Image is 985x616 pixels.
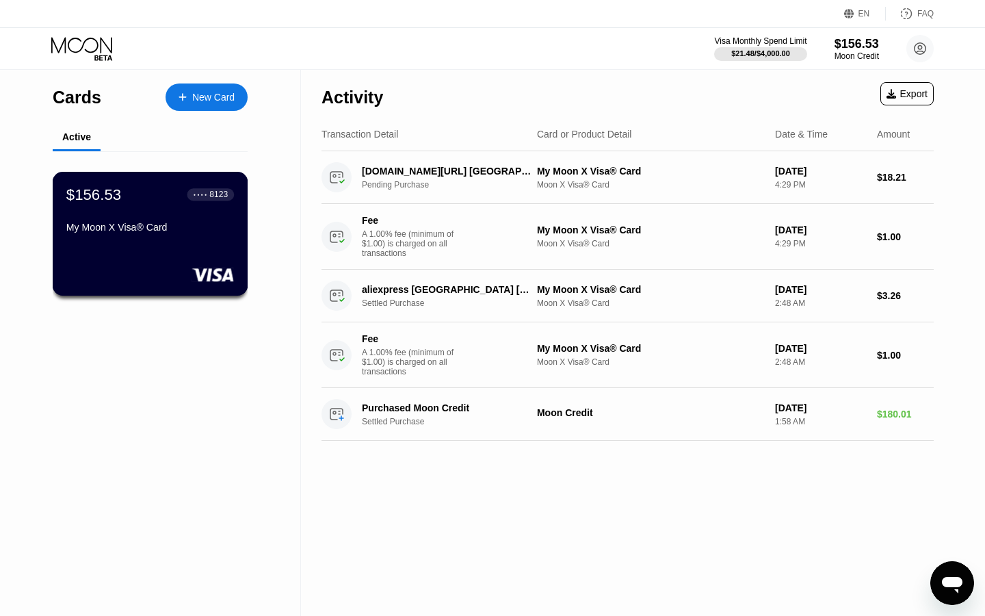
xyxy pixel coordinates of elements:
div: 2:48 AM [775,298,866,308]
div: Moon Credit [835,51,879,61]
div: $156.53Moon Credit [835,37,879,61]
div: New Card [166,84,248,111]
div: Settled Purchase [362,298,546,308]
div: $3.26 [877,290,934,301]
div: New Card [192,92,235,103]
div: aliexpress [GEOGRAPHIC_DATA] [GEOGRAPHIC_DATA]Settled PurchaseMy Moon X Visa® CardMoon X Visa® Ca... [321,270,934,322]
div: [DOMAIN_NAME][URL] [GEOGRAPHIC_DATA] [362,166,533,177]
div: [DATE] [775,284,866,295]
div: 2:48 AM [775,357,866,367]
div: Export [880,82,934,105]
div: [DATE] [775,343,866,354]
div: Purchased Moon Credit [362,402,533,413]
div: Moon X Visa® Card [537,298,764,308]
div: My Moon X Visa® Card [537,343,764,354]
div: Active [62,131,91,142]
div: Card or Product Detail [537,129,632,140]
div: Visa Monthly Spend Limit [714,36,806,46]
div: [DATE] [775,166,866,177]
div: 4:29 PM [775,180,866,190]
div: Transaction Detail [321,129,398,140]
div: $18.21 [877,172,934,183]
div: FeeA 1.00% fee (minimum of $1.00) is charged on all transactionsMy Moon X Visa® CardMoon X Visa® ... [321,204,934,270]
div: My Moon X Visa® Card [537,224,764,235]
div: 8123 [209,190,228,199]
div: Export [886,88,928,99]
div: EN [858,9,870,18]
div: My Moon X Visa® Card [537,284,764,295]
div: A 1.00% fee (minimum of $1.00) is charged on all transactions [362,348,464,376]
div: [DATE] [775,402,866,413]
div: Purchased Moon CreditSettled PurchaseMoon Credit[DATE]1:58 AM$180.01 [321,388,934,441]
div: FeeA 1.00% fee (minimum of $1.00) is charged on all transactionsMy Moon X Visa® CardMoon X Visa® ... [321,322,934,388]
div: $156.53 [835,37,879,51]
div: $156.53 [66,185,121,203]
div: Moon Credit [537,407,764,418]
div: $156.53● ● ● ●8123My Moon X Visa® Card [53,172,247,295]
iframe: Button to launch messaging window [930,561,974,605]
div: 1:58 AM [775,417,866,426]
div: Date & Time [775,129,828,140]
div: aliexpress [GEOGRAPHIC_DATA] [GEOGRAPHIC_DATA] [362,284,533,295]
div: Fee [362,215,458,226]
div: $1.00 [877,350,934,361]
div: Amount [877,129,910,140]
div: FAQ [886,7,934,21]
div: ● ● ● ● [194,192,207,196]
div: Visa Monthly Spend Limit$21.48/$4,000.00 [714,36,806,61]
div: Cards [53,88,101,107]
div: 4:29 PM [775,239,866,248]
div: Pending Purchase [362,180,546,190]
div: [DOMAIN_NAME][URL] [GEOGRAPHIC_DATA]Pending PurchaseMy Moon X Visa® CardMoon X Visa® Card[DATE]4:... [321,151,934,204]
div: $21.48 / $4,000.00 [731,49,790,57]
div: Moon X Visa® Card [537,239,764,248]
div: My Moon X Visa® Card [537,166,764,177]
div: EN [844,7,886,21]
div: $1.00 [877,231,934,242]
div: My Moon X Visa® Card [66,222,234,233]
div: A 1.00% fee (minimum of $1.00) is charged on all transactions [362,229,464,258]
div: FAQ [917,9,934,18]
div: Settled Purchase [362,417,546,426]
div: $180.01 [877,409,934,420]
div: Activity [321,88,383,107]
div: Moon X Visa® Card [537,357,764,367]
div: [DATE] [775,224,866,235]
div: Moon X Visa® Card [537,180,764,190]
div: Fee [362,333,458,344]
